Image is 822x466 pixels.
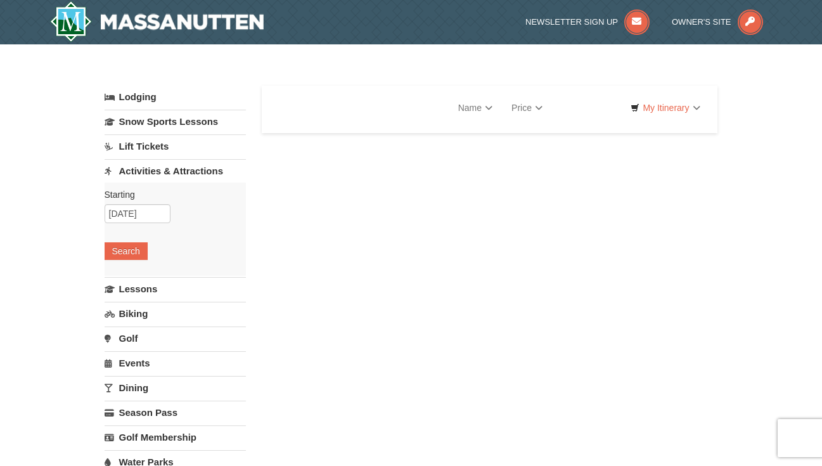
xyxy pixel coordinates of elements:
button: Search [105,242,148,260]
a: Season Pass [105,401,246,424]
a: Newsletter Sign Up [525,17,650,27]
a: Massanutten Resort [50,1,264,42]
a: Dining [105,376,246,399]
a: Lessons [105,277,246,301]
label: Starting [105,188,236,201]
a: Price [502,95,552,120]
a: Golf [105,327,246,350]
a: My Itinerary [622,98,708,117]
span: Newsletter Sign Up [525,17,618,27]
a: Activities & Attractions [105,159,246,183]
a: Name [449,95,502,120]
a: Golf Membership [105,425,246,449]
a: Events [105,351,246,375]
a: Biking [105,302,246,325]
img: Massanutten Resort Logo [50,1,264,42]
span: Owner's Site [672,17,731,27]
a: Snow Sports Lessons [105,110,246,133]
a: Lift Tickets [105,134,246,158]
a: Lodging [105,86,246,108]
a: Owner's Site [672,17,763,27]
